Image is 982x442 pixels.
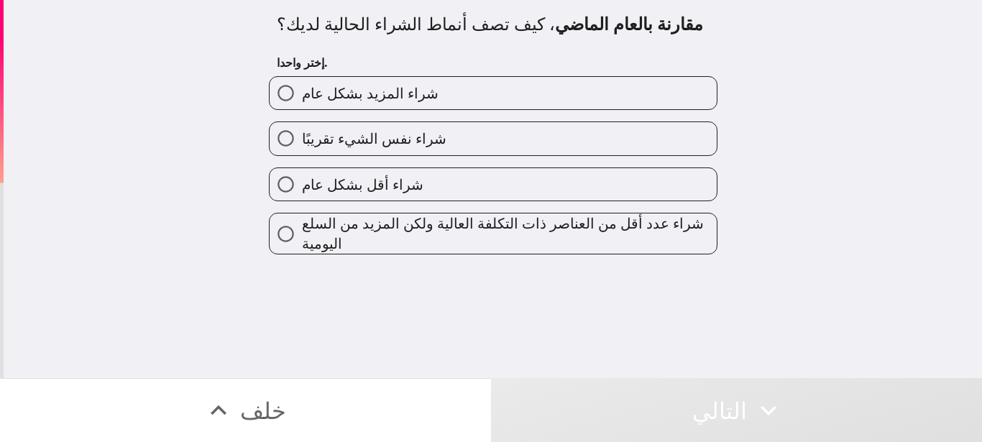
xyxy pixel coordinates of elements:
[277,55,710,70] h6: إختر واحدا.
[270,168,717,201] button: شراء أقل بشكل عام
[270,213,717,254] button: شراء عدد أقل من العناصر ذات التكلفة العالية ولكن المزيد من السلع اليومية
[302,213,717,254] span: شراء عدد أقل من العناصر ذات التكلفة العالية ولكن المزيد من السلع اليومية
[555,13,703,34] b: مقارنة بالعام الماضي
[302,175,423,195] span: شراء أقل بشكل عام
[270,77,717,109] button: شراء المزيد بشكل عام
[302,83,439,103] span: شراء المزيد بشكل عام
[270,122,717,155] button: شراء نفس الشيء تقريبًا
[302,129,446,149] span: شراء نفس الشيء تقريبًا
[491,378,982,442] button: التالي
[277,12,710,37] div: ، كيف تصف أنماط الشراء الحالية لديك؟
